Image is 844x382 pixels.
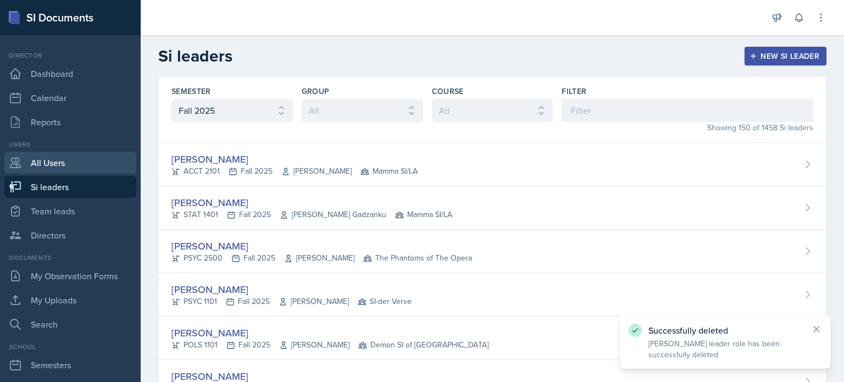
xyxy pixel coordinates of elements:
div: PSYC 1101 Fall 2025 [171,296,412,307]
div: School [4,342,136,352]
label: Group [302,86,330,97]
a: Search [4,313,136,335]
label: Course [432,86,464,97]
div: PSYC 2500 Fall 2025 [171,252,472,264]
p: [PERSON_NAME] leader role has been successfully deleted [648,338,802,360]
span: [PERSON_NAME] [279,296,349,307]
a: All Users [4,152,136,174]
div: POLS 1101 Fall 2025 [171,339,488,351]
input: Filter [562,99,813,122]
a: Calendar [4,87,136,109]
a: [PERSON_NAME] ACCT 2101Fall 2025[PERSON_NAME] Mamma SI/LA [158,143,826,186]
div: Showing 150 of 1458 Si leaders [562,122,813,134]
a: [PERSON_NAME] POLS 1101Fall 2025[PERSON_NAME] Demon SI of [GEOGRAPHIC_DATA] [158,317,826,360]
div: STAT 1401 Fall 2025 [171,209,452,220]
span: [PERSON_NAME] [279,339,349,351]
a: Si leaders [4,176,136,198]
label: Filter [562,86,586,97]
div: Director [4,51,136,60]
span: Mamma SI/LA [395,209,452,220]
label: Semester [171,86,211,97]
a: Directors [4,224,136,246]
a: My Observation Forms [4,265,136,287]
a: My Uploads [4,289,136,311]
a: Dashboard [4,63,136,85]
div: Documents [4,253,136,263]
span: Mamma SI/LA [360,165,418,177]
div: [PERSON_NAME] [171,152,418,167]
a: [PERSON_NAME] PSYC 2500Fall 2025[PERSON_NAME] The Phantoms of The Opera [158,230,826,273]
div: [PERSON_NAME] [171,195,452,210]
a: [PERSON_NAME] PSYC 1101Fall 2025[PERSON_NAME] SI-der Verse [158,273,826,317]
span: SI-der Verse [358,296,412,307]
span: [PERSON_NAME] [281,165,352,177]
div: [PERSON_NAME] [171,325,488,340]
span: The Phantoms of The Opera [363,252,472,264]
h2: Si leaders [158,46,232,66]
div: [PERSON_NAME] [171,239,472,253]
a: Team leads [4,200,136,222]
span: [PERSON_NAME] [284,252,354,264]
div: [PERSON_NAME] [171,282,412,297]
button: New Si leader [745,47,826,65]
span: [PERSON_NAME] Gadzanku [280,209,386,220]
div: Users [4,140,136,150]
p: Successfully deleted [648,325,802,336]
span: Demon SI of [GEOGRAPHIC_DATA] [358,339,488,351]
div: ACCT 2101 Fall 2025 [171,165,418,177]
a: Semesters [4,354,136,376]
div: New Si leader [752,52,819,60]
a: [PERSON_NAME] STAT 1401Fall 2025[PERSON_NAME] Gadzanku Mamma SI/LA [158,186,826,230]
a: Reports [4,111,136,133]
